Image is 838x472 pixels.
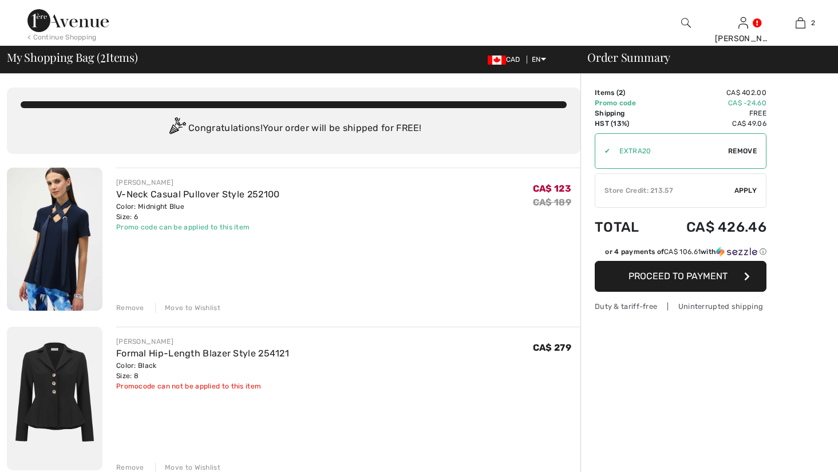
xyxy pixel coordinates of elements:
div: [PERSON_NAME] [116,177,280,188]
td: Items ( ) [595,88,656,98]
div: Promo code can be applied to this item [116,222,280,232]
span: CA$ 106.61 [664,248,701,256]
span: CA$ 279 [533,342,571,353]
span: EN [532,55,546,64]
a: 2 [772,16,828,30]
span: My Shopping Bag ( Items) [7,51,138,63]
span: 2 [100,49,106,64]
span: CAD [488,55,525,64]
div: Move to Wishlist [155,303,220,313]
img: Sezzle [716,247,757,257]
img: 1ère Avenue [27,9,109,32]
img: Canadian Dollar [488,55,506,65]
span: Apply [734,185,757,196]
img: My Info [738,16,748,30]
div: Duty & tariff-free | Uninterrupted shipping [595,301,766,312]
div: [PERSON_NAME] [715,33,771,45]
input: Promo code [610,134,728,168]
img: Congratulation2.svg [165,117,188,140]
td: HST (13%) [595,118,656,129]
div: or 4 payments ofCA$ 106.61withSezzle Click to learn more about Sezzle [595,247,766,261]
div: [PERSON_NAME] [116,336,289,347]
td: CA$ 402.00 [656,88,766,98]
div: Color: Black Size: 8 [116,360,289,381]
a: Sign In [738,17,748,28]
span: Remove [728,146,757,156]
span: Proceed to Payment [628,271,728,281]
s: CA$ 189 [533,197,571,208]
img: My Bag [796,16,805,30]
div: ✔ [595,146,610,156]
div: Order Summary [574,51,831,63]
div: < Continue Shopping [27,32,97,42]
td: Total [595,208,656,247]
img: search the website [681,16,691,30]
td: CA$ 426.46 [656,208,766,247]
a: V-Neck Casual Pullover Style 252100 [116,189,280,200]
td: Free [656,108,766,118]
td: Shipping [595,108,656,118]
span: 2 [811,18,815,28]
div: Color: Midnight Blue Size: 6 [116,201,280,222]
td: CA$ 49.06 [656,118,766,129]
div: Store Credit: 213.57 [595,185,734,196]
button: Proceed to Payment [595,261,766,292]
div: Promocode can not be applied to this item [116,381,289,391]
div: Remove [116,303,144,313]
td: Promo code [595,98,656,108]
div: Congratulations! Your order will be shipped for FREE! [21,117,567,140]
img: Formal Hip-Length Blazer Style 254121 [7,327,102,470]
img: V-Neck Casual Pullover Style 252100 [7,168,102,311]
a: Formal Hip-Length Blazer Style 254121 [116,348,289,359]
span: 2 [619,89,623,97]
td: CA$ -24.60 [656,98,766,108]
span: CA$ 123 [533,183,571,194]
div: or 4 payments of with [605,247,766,257]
